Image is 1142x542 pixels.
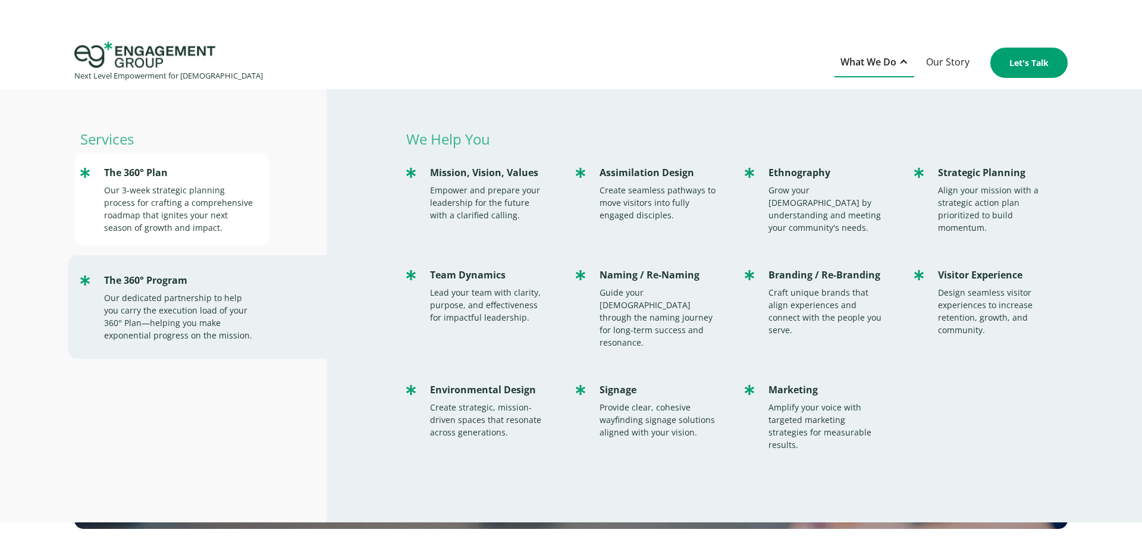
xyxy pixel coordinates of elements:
a: EthnographyGrow your [DEMOGRAPHIC_DATA] by understanding and meeting your community's needs. [739,153,898,246]
a: The 360° ProgramOur dedicated partnership to help you carry the execution load of your 360° Plan—... [74,261,327,353]
div: Guide your [DEMOGRAPHIC_DATA] through the naming journey for long-term success and resonance. [600,286,717,349]
div: Our 3-week strategic planning process for crafting a comprehensive roadmap that ignites your next... [104,184,258,234]
div: Lead your team with clarity, purpose, and effectiveness for impactful leadership. [430,286,548,324]
div: Team Dynamics [430,267,548,283]
div: Create seamless pathways to move visitors into fully engaged disciples. [600,184,717,221]
div: Marketing [768,382,886,398]
div: Strategic Planning [938,165,1056,181]
div: Design seamless visitor experiences to increase retention, growth, and community. [938,286,1056,336]
div: Align your mission with a strategic action plan prioritized to build momentum. [938,184,1056,234]
div: Mission, Vision, Values [430,165,548,181]
div: Grow your [DEMOGRAPHIC_DATA] by understanding and meeting your community's needs. [768,184,886,234]
div: Assimilation Design [600,165,717,181]
div: The 360° Plan [104,165,258,181]
div: The 360° Program [104,272,258,289]
a: SignageProvide clear, cohesive wayfinding signage solutions aligned with your vision. [570,370,729,450]
div: Provide clear, cohesive wayfinding signage solutions aligned with your vision. [600,401,717,438]
a: Naming / Re-NamingGuide your [DEMOGRAPHIC_DATA] through the naming journey for long-term success ... [570,255,729,361]
a: Branding / Re-BrandingCraft unique brands that align experiences and connect with the people you ... [739,255,898,348]
div: What We Do [840,54,896,70]
div: Amplify your voice with targeted marketing strategies for measurable results. [768,401,886,451]
div: Next Level Empowerment for [DEMOGRAPHIC_DATA] [74,68,263,84]
div: Environmental Design [430,382,548,398]
div: Create strategic, mission-driven spaces that resonate across generations. [430,401,548,438]
div: Ethnography [768,165,886,181]
a: Let's Talk [990,48,1068,78]
div: Our dedicated partnership to help you carry the execution load of your 360° Plan—helping you make... [104,292,258,342]
p: Services [74,131,327,147]
a: Visitor ExperienceDesign seamless visitor experiences to increase retention, growth, and community. [908,255,1068,348]
div: Craft unique brands that align experiences and connect with the people you serve. [768,286,886,336]
span: Organization [348,48,407,61]
div: What We Do [834,48,914,77]
p: We Help You [400,131,1068,147]
a: Environmental DesignCreate strategic, mission-driven spaces that resonate across generations. [400,370,560,450]
a: Team DynamicsLead your team with clarity, purpose, and effectiveness for impactful leadership. [400,255,560,336]
img: Engagement Group Logo Icon [74,42,215,68]
div: Visitor Experience [938,267,1056,283]
div: Signage [600,382,717,398]
a: Assimilation DesignCreate seamless pathways to move visitors into fully engaged disciples. [570,153,729,233]
a: Our Story [920,48,975,77]
a: Mission, Vision, ValuesEmpower and prepare your leadership for the future with a clarified calling. [400,153,560,233]
div: Naming / Re-Naming [600,267,717,283]
a: home [74,42,263,84]
a: MarketingAmplify your voice with targeted marketing strategies for measurable results. [739,370,898,463]
a: The 360° PlanOur 3-week strategic planning process for crafting a comprehensive roadmap that igni... [74,153,327,246]
a: Strategic PlanningAlign your mission with a strategic action plan prioritized to build momentum. [908,153,1068,246]
div: Branding / Re-Branding [768,267,886,283]
span: Phone number [348,97,416,110]
div: Empower and prepare your leadership for the future with a clarified calling. [430,184,548,221]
